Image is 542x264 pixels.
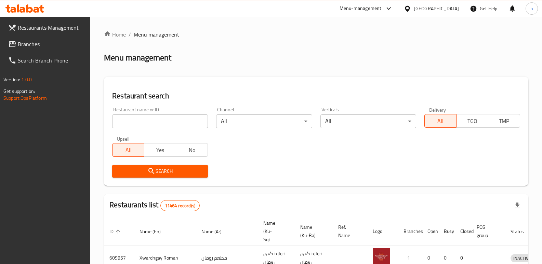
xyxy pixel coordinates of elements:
span: POS group [477,223,497,239]
div: INACTIVE [511,254,534,262]
input: Search for restaurant name or ID.. [112,114,208,128]
span: Branches [18,40,85,48]
span: Name (Ku-Ba) [300,223,325,239]
button: TGO [456,114,488,128]
button: TMP [488,114,520,128]
a: Home [104,30,126,39]
th: Open [422,217,438,246]
th: Branches [398,217,422,246]
span: Name (Ar) [201,227,230,236]
span: All [427,116,454,126]
span: No [179,145,205,155]
span: Get support on: [3,87,35,96]
a: Support.OpsPlatform [3,94,47,102]
a: Branches [3,36,91,52]
button: All [112,143,144,157]
span: 11464 record(s) [161,203,199,209]
span: Search Branch Phone [18,56,85,65]
a: Restaurants Management [3,19,91,36]
span: TMP [491,116,517,126]
div: All [216,114,312,128]
span: All [115,145,142,155]
th: Busy [438,217,455,246]
button: No [176,143,208,157]
th: Logo [367,217,398,246]
button: All [424,114,457,128]
span: Restaurants Management [18,24,85,32]
span: h [530,5,533,12]
th: Closed [455,217,471,246]
li: / [129,30,131,39]
span: Name (Ku-So) [263,219,287,244]
span: Search [118,167,202,176]
div: Total records count [160,200,200,211]
span: ID [109,227,122,236]
span: Yes [147,145,173,155]
span: INACTIVE [511,254,534,262]
span: Status [511,227,533,236]
span: Version: [3,75,20,84]
button: Yes [144,143,176,157]
label: Delivery [429,107,446,112]
a: Search Branch Phone [3,52,91,69]
span: Menu management [134,30,179,39]
h2: Restaurants list [109,200,200,211]
span: Name (En) [140,227,170,236]
button: Search [112,165,208,178]
label: Upsell [117,136,130,141]
h2: Menu management [104,52,171,63]
span: Ref. Name [338,223,359,239]
div: All [320,114,416,128]
div: Export file [509,197,526,214]
h2: Restaurant search [112,91,520,101]
span: 1.0.0 [21,75,32,84]
div: Menu-management [340,4,382,13]
nav: breadcrumb [104,30,528,39]
span: TGO [459,116,486,126]
div: [GEOGRAPHIC_DATA] [414,5,459,12]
